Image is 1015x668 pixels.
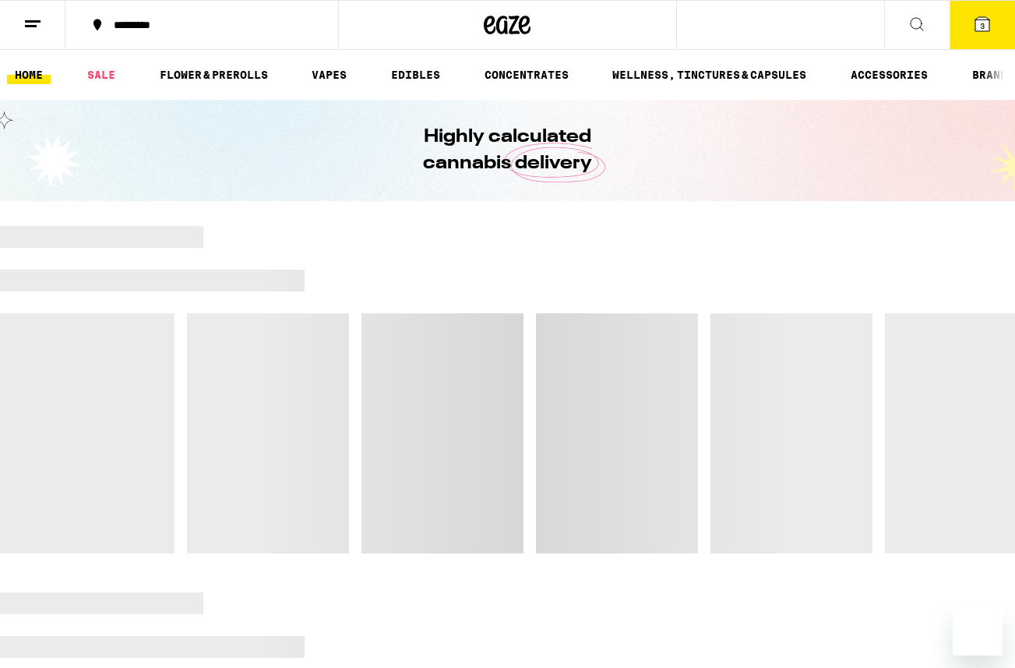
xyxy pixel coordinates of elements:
iframe: Button to launch messaging window [953,606,1003,656]
a: CONCENTRATES [477,65,576,84]
a: VAPES [304,65,354,84]
span: 3 [980,21,985,30]
a: FLOWER & PREROLLS [152,65,276,84]
a: ACCESSORIES [843,65,936,84]
h1: Highly calculated cannabis delivery [379,124,636,177]
a: HOME [7,65,51,84]
a: EDIBLES [383,65,448,84]
a: WELLNESS, TINCTURES & CAPSULES [604,65,814,84]
a: SALE [79,65,123,84]
button: 3 [950,1,1015,49]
